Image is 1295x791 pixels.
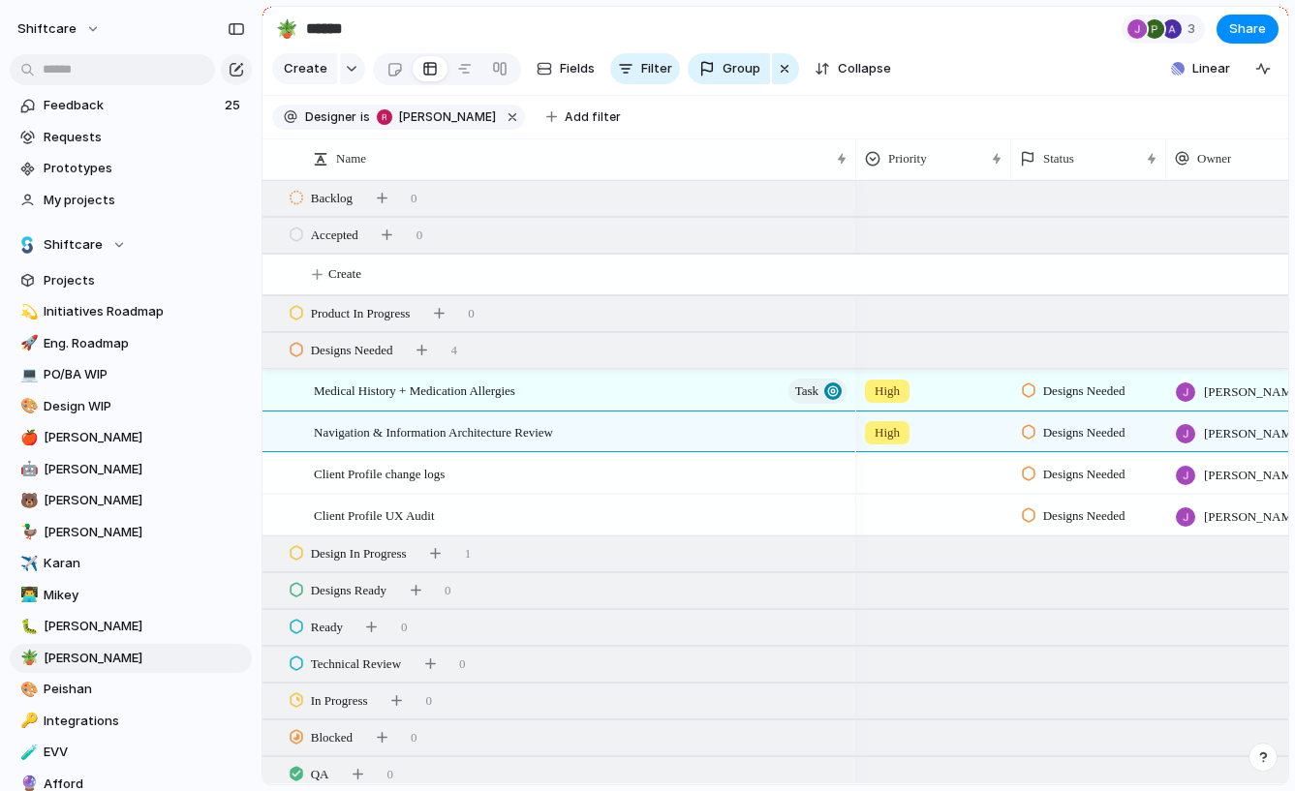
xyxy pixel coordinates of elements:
[10,486,252,515] a: 🐻[PERSON_NAME]
[20,427,34,449] div: 🍎
[411,189,417,208] span: 0
[10,581,252,610] a: 👨‍💻Mikey
[44,586,245,605] span: Mikey
[311,581,386,600] span: Designs Ready
[44,302,245,321] span: Initiatives Roadmap
[10,738,252,767] a: 🧪EVV
[451,341,458,360] span: 4
[10,230,252,259] button: Shiftcare
[529,53,602,84] button: Fields
[10,675,252,704] a: 🎨Peishan
[1197,149,1231,168] span: Owner
[1229,19,1266,39] span: Share
[44,712,245,731] span: Integrations
[311,304,411,323] span: Product In Progress
[311,618,343,637] span: Ready
[44,96,219,115] span: Feedback
[10,186,252,215] a: My projects
[17,649,37,668] button: 🪴
[9,14,110,45] button: shiftcare
[44,271,245,290] span: Projects
[17,617,37,636] button: 🐛
[459,654,466,674] span: 0
[10,91,252,120] a: Feedback25
[20,616,34,638] div: 🐛
[311,765,329,784] span: QA
[10,518,252,547] a: 🦆[PERSON_NAME]
[17,365,37,384] button: 💻
[610,53,680,84] button: Filter
[20,364,34,386] div: 💻
[271,14,302,45] button: 🪴
[20,332,34,354] div: 🚀
[445,581,451,600] span: 0
[44,680,245,699] span: Peishan
[311,226,358,245] span: Accepted
[336,149,366,168] span: Name
[20,553,34,575] div: ✈️
[10,297,252,326] a: 💫Initiatives Roadmap
[10,360,252,389] a: 💻PO/BA WIP
[44,365,245,384] span: PO/BA WIP
[1043,506,1125,526] span: Designs Needed
[807,53,899,84] button: Collapse
[1043,423,1125,442] span: Designs Needed
[1043,465,1125,484] span: Designs Needed
[17,680,37,699] button: 🎨
[372,106,500,128] button: [PERSON_NAME]
[44,428,245,447] span: [PERSON_NAME]
[399,108,496,126] span: [PERSON_NAME]
[17,19,77,39] span: shiftcare
[788,379,847,404] button: Task
[10,455,252,484] a: 🤖[PERSON_NAME]
[276,15,297,42] div: 🪴
[838,59,891,78] span: Collapse
[20,490,34,512] div: 🐻
[888,149,927,168] span: Priority
[10,154,252,183] a: Prototypes
[314,420,553,442] span: Navigation & Information Architecture Review
[1043,381,1125,401] span: Designs Needed
[10,549,252,578] a: ✈️Karan
[426,691,433,711] span: 0
[17,460,37,479] button: 🤖
[10,707,252,736] div: 🔑Integrations
[560,59,595,78] span: Fields
[44,554,245,573] span: Karan
[311,654,401,674] span: Technical Review
[688,53,770,84] button: Group
[311,691,368,711] span: In Progress
[356,106,374,128] button: is
[44,523,245,542] span: [PERSON_NAME]
[44,617,245,636] span: [PERSON_NAME]
[10,392,252,421] a: 🎨Design WIP
[401,618,408,637] span: 0
[20,521,34,543] div: 🦆
[10,423,252,452] a: 🍎[PERSON_NAME]
[17,712,37,731] button: 🔑
[44,491,245,510] span: [PERSON_NAME]
[20,679,34,701] div: 🎨
[44,743,245,762] span: EVV
[10,612,252,641] a: 🐛[PERSON_NAME]
[10,644,252,673] div: 🪴[PERSON_NAME]
[10,329,252,358] a: 🚀Eng. Roadmap
[20,395,34,417] div: 🎨
[723,59,760,78] span: Group
[44,460,245,479] span: [PERSON_NAME]
[875,381,900,401] span: High
[272,53,337,84] button: Create
[311,189,353,208] span: Backlog
[465,544,472,563] span: 1
[20,742,34,764] div: 🧪
[17,334,37,353] button: 🚀
[44,128,245,147] span: Requests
